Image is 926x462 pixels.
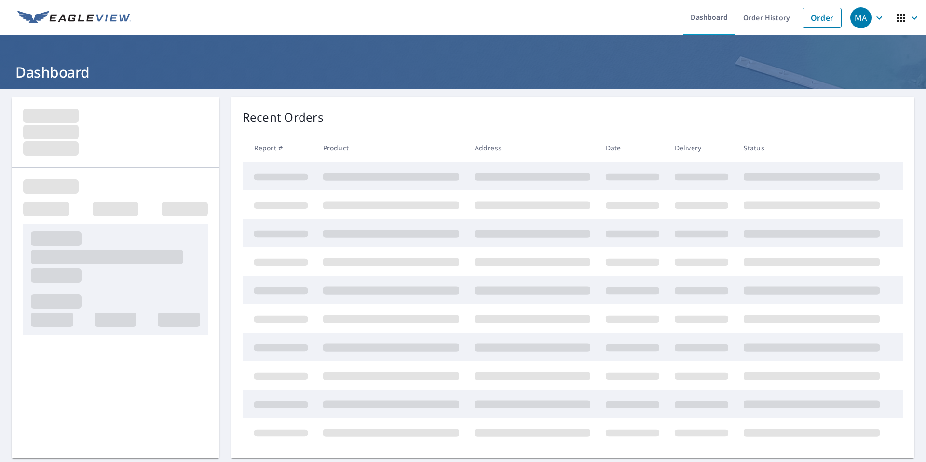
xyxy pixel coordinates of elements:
th: Report # [243,134,315,162]
h1: Dashboard [12,62,914,82]
th: Date [598,134,667,162]
th: Product [315,134,467,162]
th: Status [736,134,887,162]
a: Order [803,8,842,28]
img: EV Logo [17,11,131,25]
div: MA [850,7,872,28]
p: Recent Orders [243,109,324,126]
th: Address [467,134,598,162]
th: Delivery [667,134,736,162]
